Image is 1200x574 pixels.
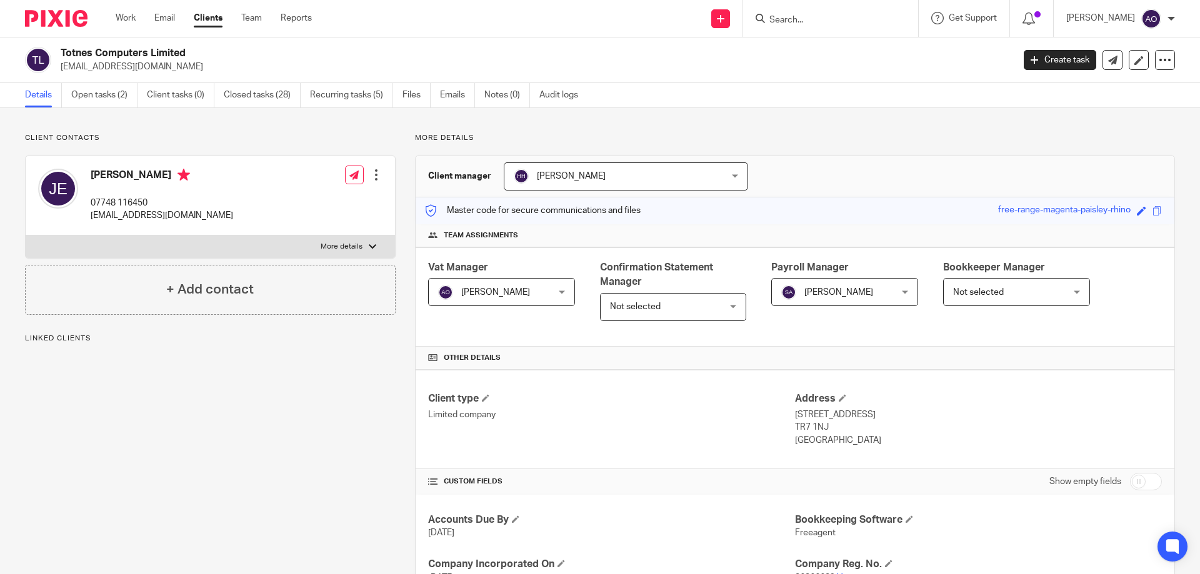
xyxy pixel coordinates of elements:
span: Other details [444,353,501,363]
h3: Client manager [428,170,491,182]
a: Recurring tasks (5) [310,83,393,107]
span: Freeagent [795,528,836,537]
i: Primary [177,169,190,181]
span: Get Support [949,14,997,22]
h4: CUSTOM FIELDS [428,477,795,487]
span: Not selected [610,302,661,311]
p: More details [415,133,1175,143]
a: Details [25,83,62,107]
a: Team [241,12,262,24]
img: svg%3E [25,47,51,73]
h4: Company Reg. No. [795,558,1162,571]
a: Emails [440,83,475,107]
h4: Company Incorporated On [428,558,795,571]
h4: + Add contact [166,280,254,299]
a: Reports [281,12,312,24]
a: Notes (0) [484,83,530,107]
h4: Accounts Due By [428,513,795,527]
a: Clients [194,12,222,24]
a: Open tasks (2) [71,83,137,107]
span: Bookkeeper Manager [943,262,1045,272]
p: Linked clients [25,334,396,344]
a: Email [154,12,175,24]
span: Team assignments [444,230,518,240]
p: Master code for secure communications and files [425,204,641,217]
label: Show empty fields [1049,475,1121,488]
span: [PERSON_NAME] [804,288,873,297]
p: Client contacts [25,133,396,143]
a: Work [116,12,136,24]
p: TR7 1NJ [795,421,1162,433]
input: Search [768,15,881,26]
span: [PERSON_NAME] [461,288,530,297]
p: [STREET_ADDRESS] [795,408,1162,421]
img: svg%3E [781,285,796,300]
img: svg%3E [514,169,529,184]
p: [EMAIL_ADDRESS][DOMAIN_NAME] [61,61,1005,73]
span: Vat Manager [428,262,488,272]
img: svg%3E [438,285,453,300]
p: [EMAIL_ADDRESS][DOMAIN_NAME] [91,209,233,222]
h4: Client type [428,392,795,405]
span: [PERSON_NAME] [537,172,606,181]
h4: Bookkeeping Software [795,513,1162,527]
p: More details [321,242,362,252]
a: Audit logs [539,83,587,107]
p: [PERSON_NAME] [1066,12,1135,24]
a: Client tasks (0) [147,83,214,107]
a: Create task [1024,50,1096,70]
h4: Address [795,392,1162,405]
span: Not selected [953,288,1004,297]
span: Payroll Manager [771,262,849,272]
a: Closed tasks (28) [224,83,301,107]
h4: [PERSON_NAME] [91,169,233,184]
a: Files [402,83,431,107]
img: svg%3E [1141,9,1161,29]
img: svg%3E [38,169,78,209]
p: 07748 116450 [91,197,233,209]
span: Confirmation Statement Manager [600,262,713,287]
p: Limited company [428,408,795,421]
span: [DATE] [428,528,454,537]
p: [GEOGRAPHIC_DATA] [795,434,1162,447]
img: Pixie [25,10,87,27]
div: free-range-magenta-paisley-rhino [998,204,1131,218]
h2: Totnes Computers Limited [61,47,816,60]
